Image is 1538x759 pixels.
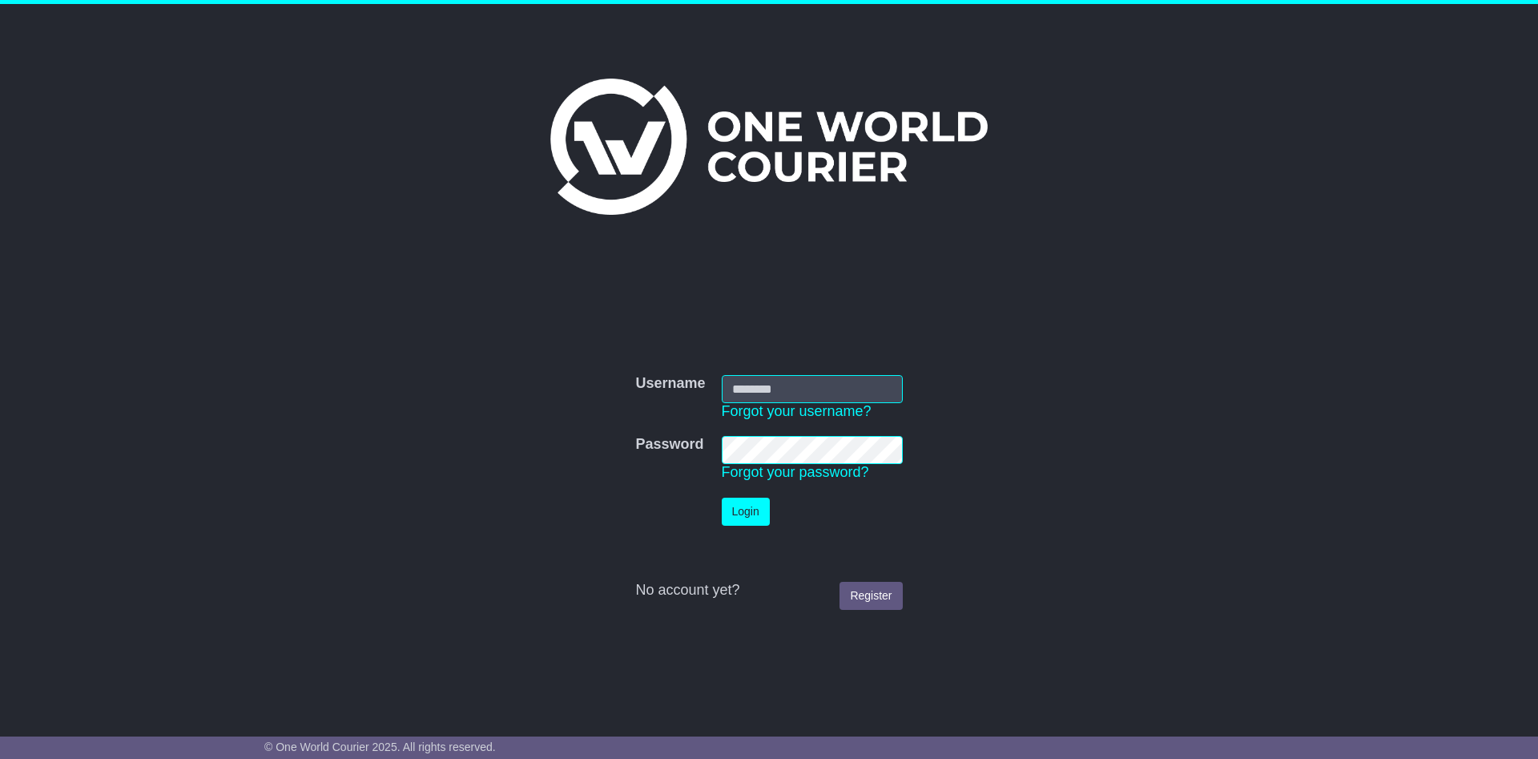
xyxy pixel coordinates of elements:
label: Username [635,375,705,393]
div: No account yet? [635,582,902,600]
a: Register [839,582,902,610]
a: Forgot your password? [722,464,869,480]
img: One World [550,79,988,215]
button: Login [722,498,770,526]
a: Forgot your username? [722,403,872,419]
span: © One World Courier 2025. All rights reserved. [264,741,496,753]
label: Password [635,436,703,454]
